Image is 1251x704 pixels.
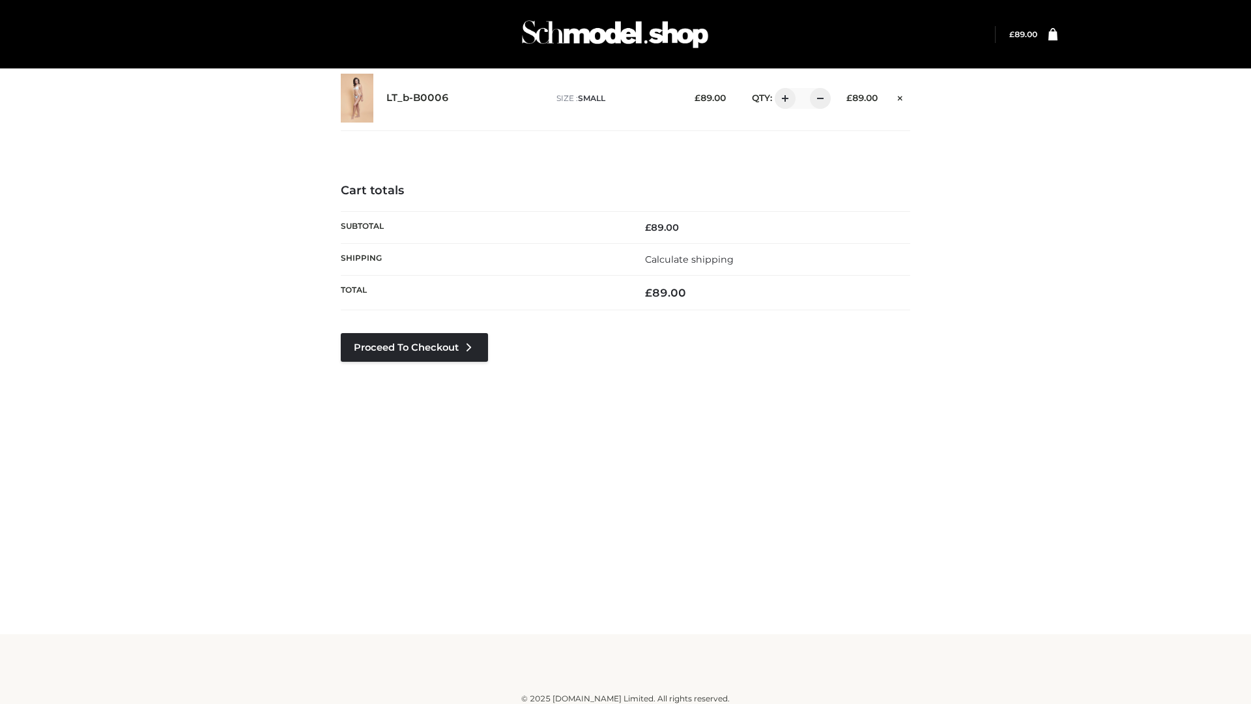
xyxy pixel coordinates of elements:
div: QTY: [739,88,826,109]
span: £ [695,93,700,103]
span: £ [846,93,852,103]
span: £ [645,222,651,233]
th: Total [341,276,625,310]
bdi: 89.00 [695,93,726,103]
p: size : [556,93,674,104]
a: Calculate shipping [645,254,734,265]
bdi: 89.00 [846,93,878,103]
a: £89.00 [1009,29,1037,39]
bdi: 89.00 [1009,29,1037,39]
th: Shipping [341,243,625,275]
a: LT_b-B0006 [386,92,449,104]
bdi: 89.00 [645,286,686,299]
a: Proceed to Checkout [341,333,488,362]
span: £ [645,286,652,299]
span: SMALL [578,93,605,103]
h4: Cart totals [341,184,910,198]
img: Schmodel Admin 964 [517,8,713,60]
a: Remove this item [891,88,910,105]
bdi: 89.00 [645,222,679,233]
span: £ [1009,29,1014,39]
th: Subtotal [341,211,625,243]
